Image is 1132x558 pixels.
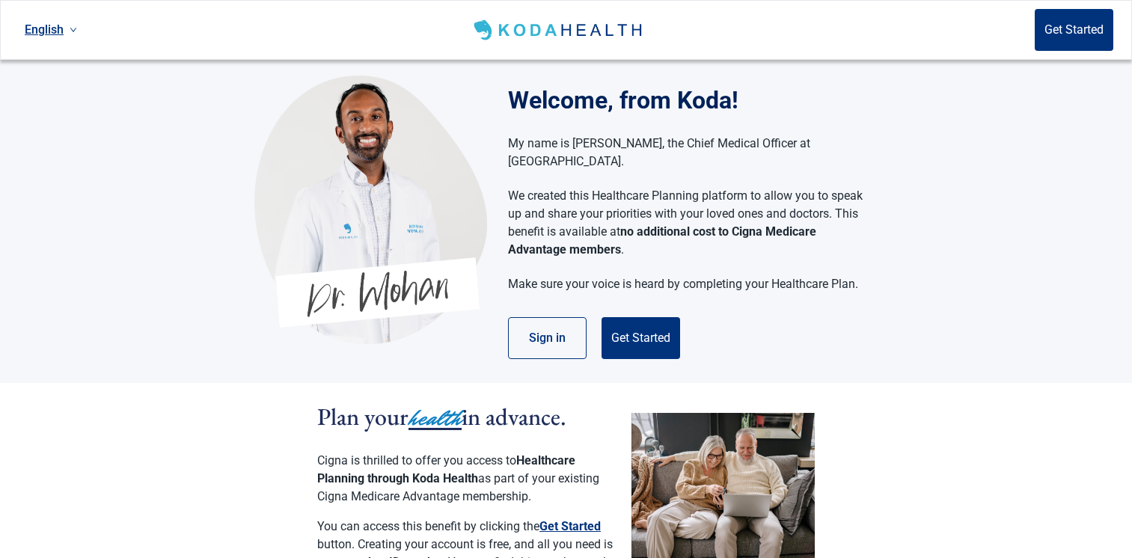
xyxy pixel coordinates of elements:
[602,317,680,359] button: Get Started
[70,26,77,34] span: down
[508,187,863,259] p: We created this Healthcare Planning platform to allow you to speak up and share your priorities w...
[508,317,587,359] button: Sign in
[508,82,878,118] h1: Welcome, from Koda!
[539,518,601,536] button: Get Started
[19,17,83,42] a: Current language: English
[508,275,863,293] p: Make sure your voice is heard by completing your Healthcare Plan.
[471,18,648,42] img: Koda Health
[409,402,462,435] span: health
[508,135,863,171] p: My name is [PERSON_NAME], the Chief Medical Officer at [GEOGRAPHIC_DATA].
[508,224,816,257] strong: no additional cost to Cigna Medicare Advantage members
[254,75,487,344] img: Koda Health
[462,401,566,432] span: in advance.
[1035,9,1113,51] button: Get Started
[317,453,516,467] span: Cigna is thrilled to offer you access to
[317,401,409,432] span: Plan your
